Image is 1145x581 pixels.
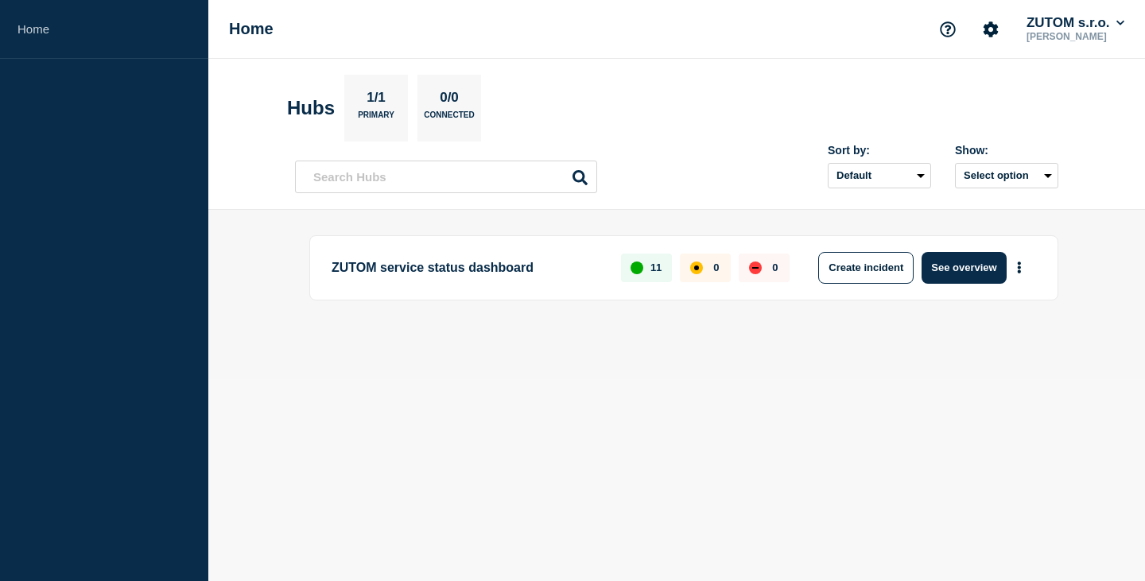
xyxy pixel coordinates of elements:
button: Support [931,13,965,46]
div: Sort by: [828,144,931,157]
button: Select option [955,163,1058,188]
button: More actions [1009,253,1030,282]
div: down [749,261,762,274]
p: ZUTOM service status dashboard [332,252,603,284]
p: 1/1 [361,90,392,110]
h2: Hubs [287,97,335,119]
p: 0/0 [434,90,465,110]
select: Sort by [828,163,931,188]
input: Search Hubs [295,161,597,193]
div: affected [690,261,703,274]
p: Connected [424,110,474,127]
h1: Home [229,20,274,38]
button: Create incident [818,252,914,284]
button: Account settings [974,13,1007,46]
button: ZUTOM s.r.o. [1023,15,1128,31]
p: 11 [650,261,662,273]
div: Show: [955,144,1058,157]
p: 0 [713,261,719,273]
button: See overview [922,252,1006,284]
p: 0 [772,261,778,273]
p: [PERSON_NAME] [1023,31,1128,42]
div: up [631,261,643,274]
p: Primary [358,110,394,127]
